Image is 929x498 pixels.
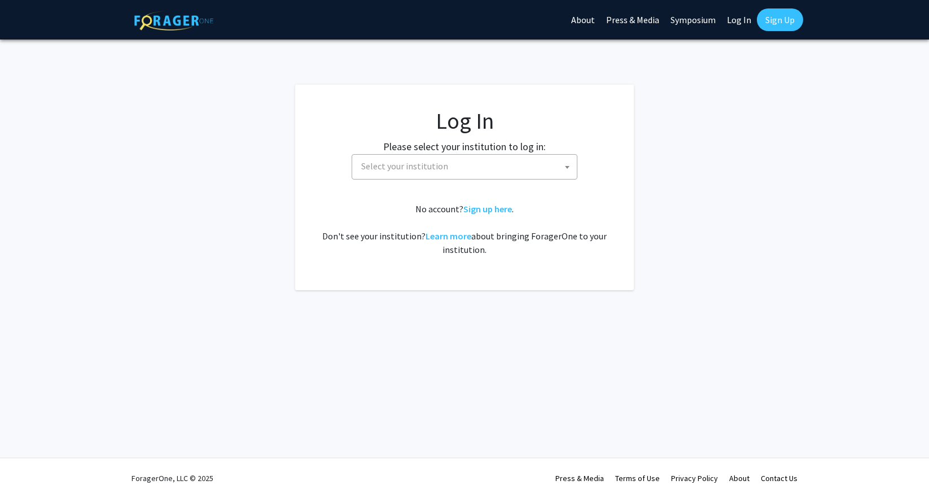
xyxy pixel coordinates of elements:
[426,230,471,242] a: Learn more about bringing ForagerOne to your institution
[132,458,213,498] div: ForagerOne, LLC © 2025
[134,11,213,30] img: ForagerOne Logo
[357,155,577,178] span: Select your institution
[463,203,512,215] a: Sign up here
[761,473,797,483] a: Contact Us
[615,473,660,483] a: Terms of Use
[318,202,611,256] div: No account? . Don't see your institution? about bringing ForagerOne to your institution.
[729,473,750,483] a: About
[555,473,604,483] a: Press & Media
[352,154,577,180] span: Select your institution
[881,447,921,490] iframe: Chat
[671,473,718,483] a: Privacy Policy
[383,139,546,154] label: Please select your institution to log in:
[361,160,448,172] span: Select your institution
[318,107,611,134] h1: Log In
[757,8,803,31] a: Sign Up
